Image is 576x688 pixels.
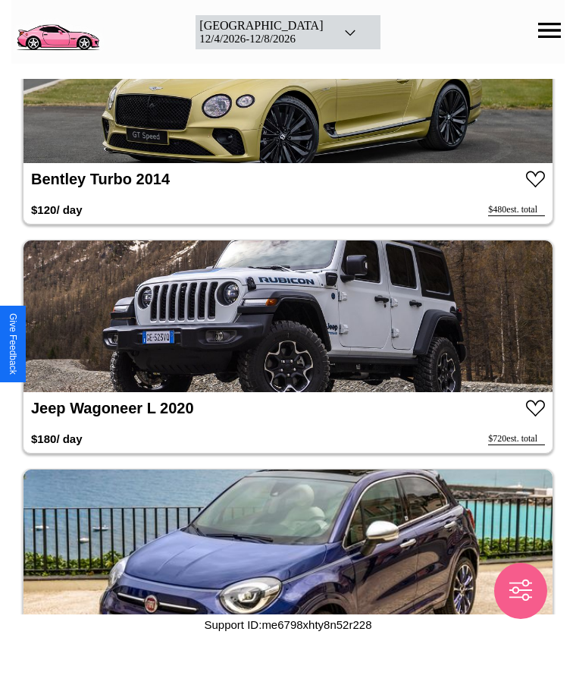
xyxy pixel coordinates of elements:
p: Support ID: me6798xhty8n52r228 [205,614,372,635]
div: Give Feedback [8,313,18,375]
img: logo [11,8,104,53]
a: Bentley Turbo 2014 [31,171,170,187]
h3: $ 180 / day [31,425,83,453]
a: Jeep Wagoneer L 2020 [31,400,194,416]
div: $ 720 est. total [488,433,545,445]
div: $ 480 est. total [488,204,545,216]
div: [GEOGRAPHIC_DATA] [199,19,323,33]
h3: $ 120 / day [31,196,83,224]
div: 12 / 4 / 2026 - 12 / 8 / 2026 [199,33,323,46]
